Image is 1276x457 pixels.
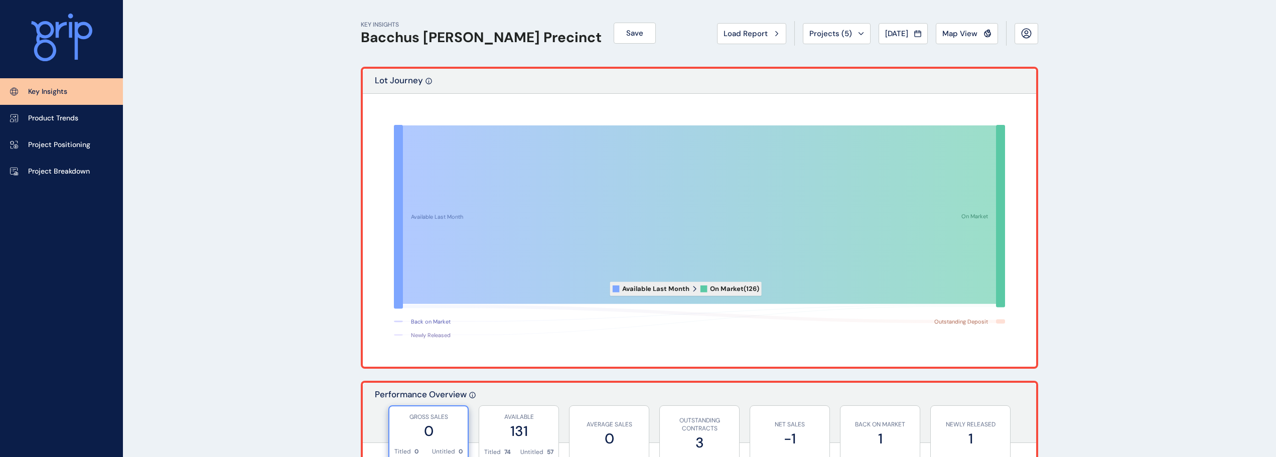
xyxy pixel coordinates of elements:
[361,29,602,46] h1: Bacchus [PERSON_NAME] Precinct
[394,413,463,421] p: GROSS SALES
[361,21,602,29] p: KEY INSIGHTS
[614,23,656,44] button: Save
[575,429,644,448] label: 0
[28,167,90,177] p: Project Breakdown
[394,421,463,441] label: 0
[845,420,915,429] p: BACK ON MARKET
[394,447,411,456] p: Titled
[755,429,824,448] label: -1
[724,29,768,39] span: Load Report
[665,416,734,433] p: OUTSTANDING CONTRACTS
[484,448,501,456] p: Titled
[28,87,67,97] p: Key Insights
[28,140,90,150] p: Project Positioning
[936,429,1005,448] label: 1
[845,429,915,448] label: 1
[28,113,78,123] p: Product Trends
[665,433,734,452] label: 3
[717,23,786,44] button: Load Report
[459,447,463,456] p: 0
[520,448,543,456] p: Untitled
[626,28,643,38] span: Save
[936,420,1005,429] p: NEWLY RELEASED
[885,29,908,39] span: [DATE]
[879,23,928,44] button: [DATE]
[755,420,824,429] p: NET SALES
[936,23,998,44] button: Map View
[375,389,467,442] p: Performance Overview
[432,447,455,456] p: Untitled
[484,413,553,421] p: AVAILABLE
[547,448,553,456] p: 57
[803,23,871,44] button: Projects (5)
[942,29,977,39] span: Map View
[484,421,553,441] label: 131
[375,75,423,93] p: Lot Journey
[809,29,852,39] span: Projects ( 5 )
[575,420,644,429] p: AVERAGE SALES
[414,447,418,456] p: 0
[504,448,511,456] p: 74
